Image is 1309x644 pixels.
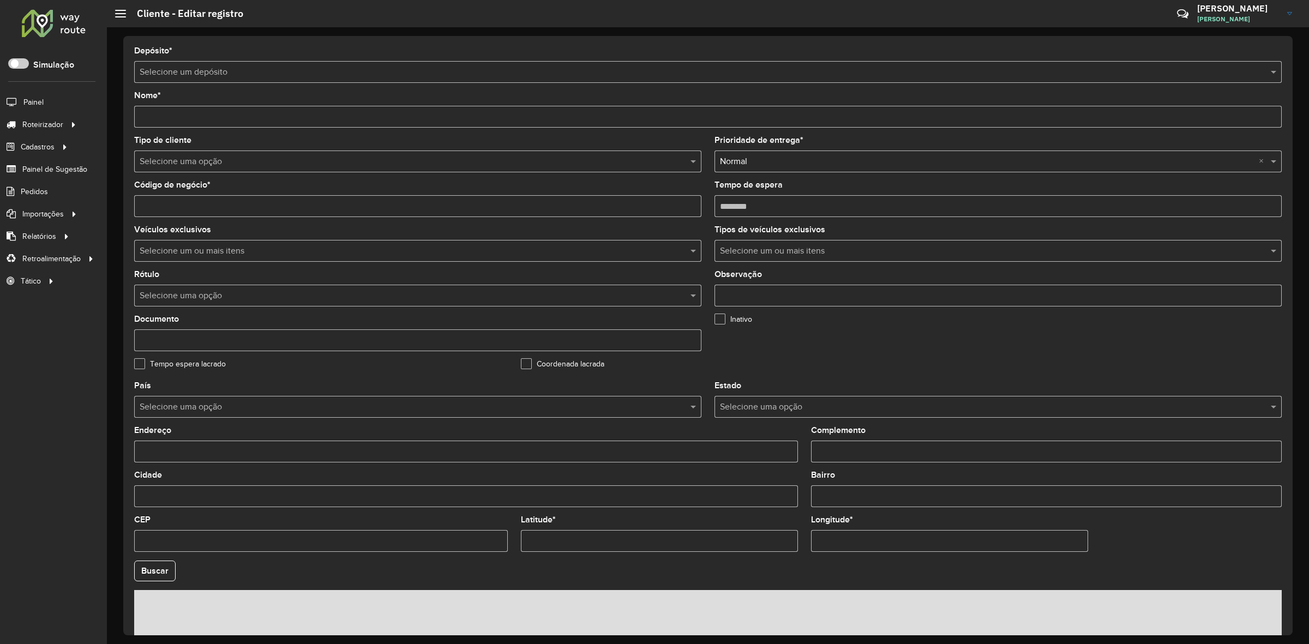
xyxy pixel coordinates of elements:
label: Tipos de veículos exclusivos [714,223,825,236]
label: Coordenada lacrada [521,358,604,370]
span: Importações [22,208,64,220]
button: Buscar [134,561,176,581]
label: Cidade [134,468,162,482]
label: Documento [134,312,179,326]
label: Tempo de espera [714,178,783,191]
span: Pedidos [21,186,48,197]
span: Cadastros [21,141,55,153]
label: Prioridade de entrega [714,134,803,147]
span: Relatórios [22,231,56,242]
h2: Cliente - Editar registro [126,8,243,20]
span: Tático [21,275,41,287]
label: Endereço [134,424,171,437]
label: CEP [134,513,151,526]
label: Longitude [811,513,853,526]
h3: [PERSON_NAME] [1197,3,1279,14]
label: Bairro [811,468,835,482]
span: Painel [23,97,44,108]
label: Depósito [134,44,172,57]
a: Contato Rápido [1171,2,1194,26]
span: Roteirizador [22,119,63,130]
label: Tempo espera lacrado [134,358,226,370]
label: Inativo [714,314,752,325]
label: Código de negócio [134,178,211,191]
label: Estado [714,379,741,392]
label: Simulação [33,58,74,71]
span: Retroalimentação [22,253,81,264]
label: Latitude [521,513,556,526]
span: Painel de Sugestão [22,164,87,175]
label: Observação [714,268,762,281]
label: Complemento [811,424,866,437]
span: [PERSON_NAME] [1197,14,1279,24]
label: Rótulo [134,268,159,281]
span: Clear all [1259,155,1268,168]
label: País [134,379,151,392]
label: Tipo de cliente [134,134,191,147]
label: Nome [134,89,161,102]
label: Veículos exclusivos [134,223,211,236]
